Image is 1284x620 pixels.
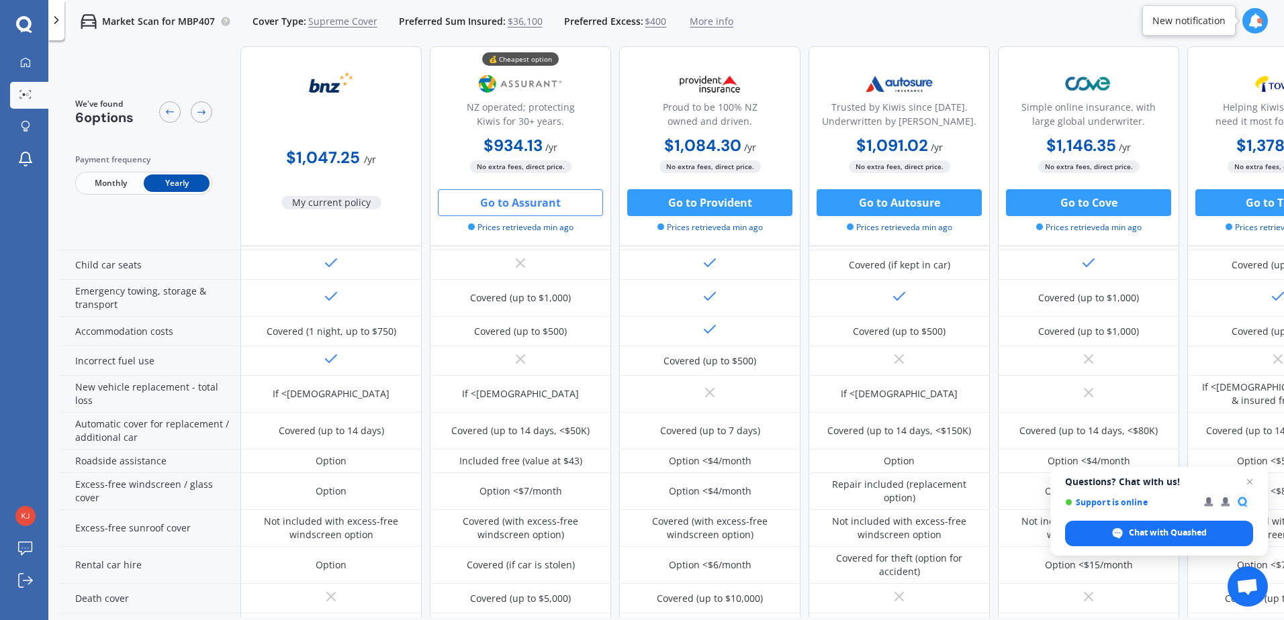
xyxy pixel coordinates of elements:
[144,174,210,192] span: Yearly
[508,15,543,28] span: $36,100
[659,160,761,173] span: No extra fees, direct price.
[467,558,575,572] div: Covered (if car is stolen)
[629,515,790,541] div: Covered (with excess-free windscreen option)
[267,325,396,338] div: Covered (1 night, up to $750)
[59,547,240,584] div: Rental car hire
[250,515,412,541] div: Not included with excess-free windscreen option
[468,221,574,234] span: Prices retrieved a min ago
[476,67,565,101] img: Assurant.png
[1065,497,1195,507] span: Support is online
[1152,14,1226,28] div: New notification
[1065,476,1253,487] span: Questions? Chat with us!
[669,484,751,498] div: Option <$4/month
[1228,566,1268,607] div: Open chat
[690,15,733,28] span: More info
[564,15,643,28] span: Preferred Excess:
[440,515,601,541] div: Covered (with excess-free windscreen option)
[59,280,240,317] div: Emergency towing, storage & transport
[470,592,571,605] div: Covered (up to $5,000)
[1006,189,1171,216] button: Go to Cove
[669,558,751,572] div: Option <$6/month
[59,450,240,473] div: Roadside assistance
[1038,160,1140,173] span: No extra fees, direct price.
[1008,515,1169,541] div: Not included with excess-free windscreen option
[75,153,212,166] div: Payment frequency
[316,484,347,498] div: Option
[855,67,944,101] img: Autosure.webp
[253,15,306,28] span: Cover Type:
[660,424,760,437] div: Covered (up to 7 days)
[1009,100,1168,134] div: Simple online insurance, with large global underwriter.
[853,325,946,338] div: Covered (up to $500)
[286,147,360,168] b: $1,047.25
[281,196,381,209] span: My current policy
[279,424,384,437] div: Covered (up to 14 days)
[631,100,789,134] div: Proud to be 100% NZ owned and driven.
[849,258,950,272] div: Covered (if kept in car)
[744,141,756,154] span: / yr
[1048,454,1130,468] div: Option <$4/month
[847,221,952,234] span: Prices retrieved a min ago
[817,189,982,216] button: Go to Autosure
[75,98,134,110] span: We've found
[59,473,240,510] div: Excess-free windscreen / glass cover
[664,135,741,156] b: $1,084.30
[856,135,928,156] b: $1,091.02
[287,67,375,101] img: BNZ.png
[1119,141,1131,154] span: / yr
[316,558,347,572] div: Option
[1046,135,1116,156] b: $1,146.35
[663,354,756,368] div: Covered (up to $500)
[1019,424,1158,437] div: Covered (up to 14 days, <$80K)
[849,160,950,173] span: No extra fees, direct price.
[59,584,240,613] div: Death cover
[462,387,579,401] div: If <[DEMOGRAPHIC_DATA]
[59,413,240,450] div: Automatic cover for replacement / additional car
[819,515,980,541] div: Not included with excess-free windscreen option
[820,100,978,134] div: Trusted by Kiwis since [DATE]. Underwritten by [PERSON_NAME].
[1038,291,1139,305] div: Covered (up to $1,000)
[59,250,240,280] div: Child car seats
[884,454,915,468] div: Option
[451,424,590,437] div: Covered (up to 14 days, <$50K)
[819,552,980,578] div: Covered for theft (option for accident)
[841,387,958,401] div: If <[DEMOGRAPHIC_DATA]
[1045,558,1133,572] div: Option <$15/month
[470,291,571,305] div: Covered (up to $1,000)
[441,100,600,134] div: NZ operated; protecting Kiwis for 30+ years.
[399,15,506,28] span: Preferred Sum Insured:
[364,153,376,166] span: / yr
[470,160,571,173] span: No extra fees, direct price.
[545,141,557,154] span: / yr
[479,484,562,498] div: Option <$7/month
[1045,484,1133,498] div: Option <$10/month
[484,135,543,156] b: $934.13
[1129,527,1207,539] span: Chat with Quashed
[59,317,240,346] div: Accommodation costs
[308,15,377,28] span: Supreme Cover
[827,424,971,437] div: Covered (up to 14 days, <$150K)
[1065,521,1253,546] div: Chat with Quashed
[1044,67,1133,101] img: Cove.webp
[627,189,792,216] button: Go to Provident
[474,325,567,338] div: Covered (up to $500)
[1036,221,1142,234] span: Prices retrieved a min ago
[316,454,347,468] div: Option
[482,52,559,66] div: 💰 Cheapest option
[78,174,144,192] span: Monthly
[657,221,763,234] span: Prices retrieved a min ago
[59,510,240,547] div: Excess-free sunroof cover
[102,15,215,28] p: Market Scan for MBP407
[59,376,240,413] div: New vehicle replacement - total loss
[819,478,980,505] div: Repair included (replacement option)
[15,506,36,526] img: 5b4733d377729480963343fcf1a0c6e9
[459,454,582,468] div: Included free (value at $43)
[669,454,751,468] div: Option <$4/month
[59,346,240,376] div: Incorrect fuel use
[1242,474,1258,490] span: Close chat
[273,387,389,401] div: If <[DEMOGRAPHIC_DATA]
[1038,325,1139,338] div: Covered (up to $1,000)
[657,592,763,605] div: Covered (up to $10,000)
[438,189,603,216] button: Go to Assurant
[645,15,666,28] span: $400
